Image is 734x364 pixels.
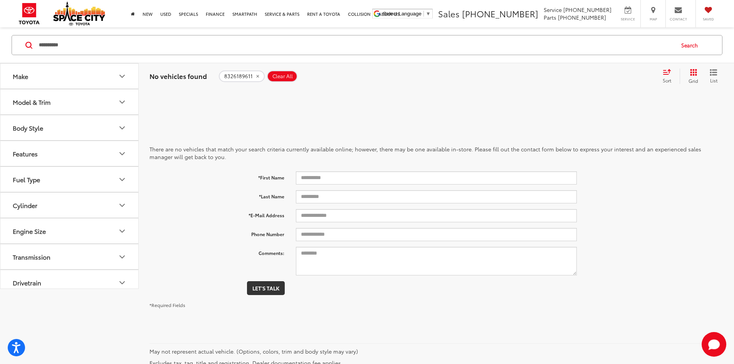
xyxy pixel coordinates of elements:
label: *First Name [144,171,290,181]
div: Model & Trim [13,98,50,106]
button: Toggle Chat Window [702,332,726,357]
div: Cylinder [118,201,127,210]
button: FeaturesFeatures [0,141,139,166]
small: *Required Fields [149,302,185,308]
label: Phone Number [144,228,290,238]
div: Features [13,150,38,157]
button: Body StyleBody Style [0,115,139,140]
button: MakeMake [0,64,139,89]
button: Select sort value [659,69,680,84]
span: Map [645,17,662,22]
button: Let's Talk [247,281,285,295]
span: Grid [689,77,698,84]
button: DrivetrainDrivetrain [0,270,139,295]
span: ▼ [426,11,431,17]
button: Fuel TypeFuel Type [0,167,139,192]
span: List [710,77,717,84]
div: Cylinder [13,201,37,209]
div: Fuel Type [13,176,40,183]
button: Search [674,35,709,55]
button: List View [704,69,723,84]
span: Saved [700,17,717,22]
button: Engine SizeEngine Size [0,218,139,243]
div: Model & Trim [118,97,127,107]
div: Make [118,72,127,81]
div: Engine Size [118,226,127,236]
div: Fuel Type [118,175,127,184]
button: Clear All [267,70,297,82]
span: Service [544,6,562,13]
svg: Start Chat [702,332,726,357]
div: Transmission [13,253,50,260]
div: Body Style [13,124,43,131]
a: Select Language​ [383,11,431,17]
span: Contact [670,17,687,22]
div: Drivetrain [118,278,127,287]
img: Space City Toyota [53,2,105,25]
span: No vehicles found [149,71,207,81]
div: Features [118,149,127,158]
button: TransmissionTransmission [0,244,139,269]
div: Engine Size [13,227,46,235]
input: Search by Make, Model, or Keyword [38,36,674,54]
div: Body Style [118,123,127,133]
span: Service [619,17,637,22]
span: [PHONE_NUMBER] [558,13,606,21]
span: Parts [544,13,556,21]
div: Drivetrain [13,279,41,286]
p: May not represent actual vehicle. (Options, colors, trim and body style may vary) [149,347,717,355]
p: There are no vehicles that match your search criteria currently available online; however, there ... [149,145,723,161]
span: Clear All [272,73,293,79]
button: Grid View [680,69,704,84]
div: Transmission [118,252,127,262]
label: Comments: [144,247,290,257]
button: Model & TrimModel & Trim [0,89,139,114]
span: Sort [663,77,671,84]
div: Make [13,72,28,80]
span: Sales [438,7,460,20]
span: Select Language [383,11,422,17]
label: *E-Mail Address [144,209,290,219]
button: remove 8326189611 [219,70,265,82]
span: 8326189611 [224,73,253,79]
button: CylinderCylinder [0,193,139,218]
span: [PHONE_NUMBER] [563,6,611,13]
span: [PHONE_NUMBER] [462,7,538,20]
span: ​ [423,11,424,17]
label: *Last Name [144,190,290,200]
